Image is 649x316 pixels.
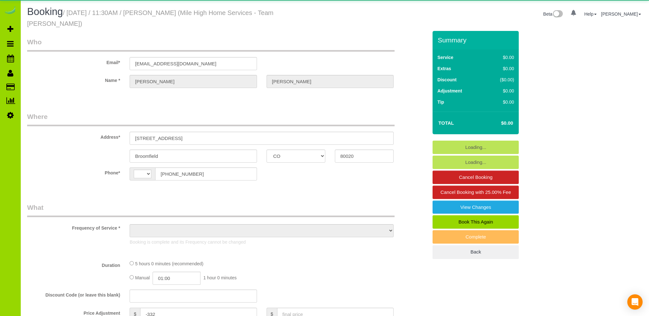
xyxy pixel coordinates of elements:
[437,65,451,72] label: Extras
[203,275,237,280] span: 1 hour 0 minutes
[130,239,394,245] p: Booking is complete and its Frequency cannot be changed
[22,132,125,140] label: Address*
[22,167,125,176] label: Phone*
[433,215,519,229] a: Book This Again
[433,186,519,199] a: Cancel Booking with 25.00% Fee
[487,54,514,61] div: $0.00
[22,290,125,298] label: Discount Code (or leave this blank)
[27,112,395,126] legend: Where
[27,203,395,217] legend: What
[4,6,17,15] img: Automaid Logo
[543,11,563,17] a: Beta
[27,9,274,27] small: / [DATE] / 11:30AM / [PERSON_NAME] (Mile High Home Services - Team [PERSON_NAME])
[335,150,394,163] input: Zip Code*
[482,121,513,126] h4: $0.00
[27,37,395,52] legend: Who
[601,11,641,17] a: [PERSON_NAME]
[437,77,457,83] label: Discount
[441,189,511,195] span: Cancel Booking with 25.00% Fee
[22,260,125,268] label: Duration
[267,75,394,88] input: Last Name*
[487,65,514,72] div: $0.00
[135,261,203,266] span: 5 hours 0 minutes (recommended)
[552,10,563,18] img: New interface
[437,99,444,105] label: Tip
[22,223,125,231] label: Frequency of Service *
[130,75,257,88] input: First Name*
[487,99,514,105] div: $0.00
[130,57,257,70] input: Email*
[27,6,63,17] span: Booking
[155,167,257,180] input: Phone*
[627,294,643,310] div: Open Intercom Messenger
[135,275,150,280] span: Manual
[487,77,514,83] div: ($0.00)
[438,36,516,44] h3: Summary
[22,57,125,66] label: Email*
[438,120,454,126] strong: Total
[433,171,519,184] a: Cancel Booking
[437,88,462,94] label: Adjustment
[433,201,519,214] a: View Changes
[433,245,519,259] a: Back
[22,75,125,84] label: Name *
[130,150,257,163] input: City*
[584,11,597,17] a: Help
[487,88,514,94] div: $0.00
[437,54,453,61] label: Service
